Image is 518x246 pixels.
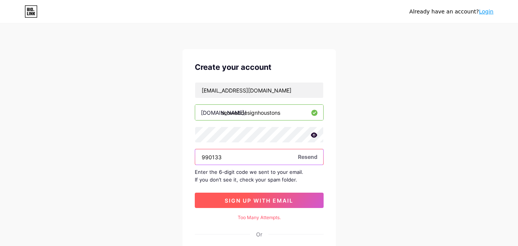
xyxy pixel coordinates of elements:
div: [DOMAIN_NAME]/ [201,109,246,117]
input: Paste login code [195,149,323,165]
div: Too Many Attempts. [195,214,324,221]
button: sign up with email [195,193,324,208]
div: Enter the 6-digit code we sent to your email. If you don’t see it, check your spam folder. [195,168,324,183]
div: Already have an account? [409,8,493,16]
div: Or [256,230,262,238]
a: Login [479,8,493,15]
input: Email [195,83,323,98]
input: username [195,105,323,120]
span: sign up with email [225,197,293,204]
span: Resend [298,153,317,161]
div: Create your account [195,61,324,73]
